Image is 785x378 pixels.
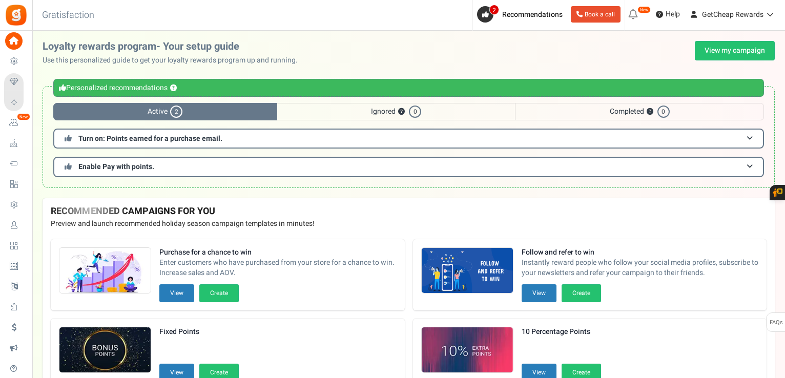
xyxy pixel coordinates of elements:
[562,284,601,302] button: Create
[170,85,177,92] button: ?
[53,103,277,120] span: Active
[489,5,499,15] span: 2
[159,247,397,258] strong: Purchase for a chance to win
[769,313,783,332] span: FAQs
[522,258,759,278] span: Instantly reward people who follow your social media profiles, subscribe to your newsletters and ...
[695,41,775,60] a: View my campaign
[702,9,763,20] span: GetCheap Rewards
[4,114,28,132] a: New
[522,284,556,302] button: View
[170,106,182,118] span: 2
[5,4,28,27] img: Gratisfaction
[53,79,764,97] div: Personalized recommendations
[51,219,767,229] p: Preview and launch recommended holiday season campaign templates in minutes!
[59,327,151,373] img: Recommended Campaigns
[422,327,513,373] img: Recommended Campaigns
[637,6,651,13] em: New
[277,103,515,120] span: Ignored
[647,109,653,115] button: ?
[159,258,397,278] span: Enter customers who have purchased from your store for a chance to win. Increase sales and AOV.
[159,327,239,337] strong: Fixed Points
[515,103,764,120] span: Completed
[571,6,621,23] a: Book a call
[51,206,767,217] h4: RECOMMENDED CAMPAIGNS FOR YOU
[78,133,222,144] span: Turn on: Points earned for a purchase email.
[409,106,421,118] span: 0
[78,161,154,172] span: Enable Pay with points.
[657,106,670,118] span: 0
[663,9,680,19] span: Help
[199,284,239,302] button: Create
[652,6,684,23] a: Help
[31,5,106,26] h3: Gratisfaction
[43,55,306,66] p: Use this personalized guide to get your loyalty rewards program up and running.
[17,113,30,120] em: New
[502,9,563,20] span: Recommendations
[522,327,601,337] strong: 10 Percentage Points
[59,248,151,294] img: Recommended Campaigns
[522,247,759,258] strong: Follow and refer to win
[477,6,567,23] a: 2 Recommendations
[159,284,194,302] button: View
[398,109,405,115] button: ?
[43,41,306,52] h2: Loyalty rewards program- Your setup guide
[422,248,513,294] img: Recommended Campaigns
